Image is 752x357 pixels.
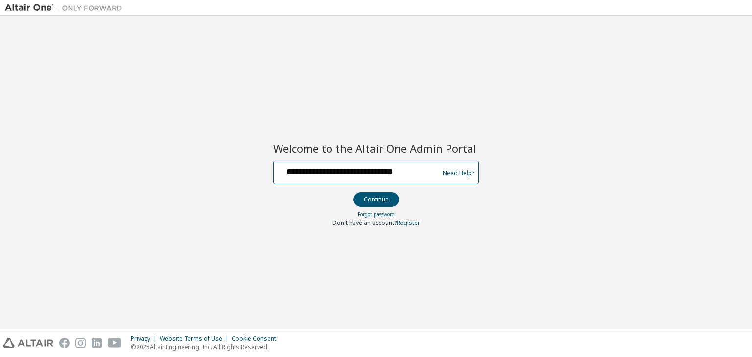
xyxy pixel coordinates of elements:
[358,211,395,218] a: Forgot password
[273,141,479,155] h2: Welcome to the Altair One Admin Portal
[353,192,399,207] button: Continue
[59,338,70,348] img: facebook.svg
[160,335,232,343] div: Website Terms of Use
[3,338,53,348] img: altair_logo.svg
[131,335,160,343] div: Privacy
[5,3,127,13] img: Altair One
[75,338,86,348] img: instagram.svg
[92,338,102,348] img: linkedin.svg
[131,343,282,351] p: © 2025 Altair Engineering, Inc. All Rights Reserved.
[232,335,282,343] div: Cookie Consent
[108,338,122,348] img: youtube.svg
[332,219,397,227] span: Don't have an account?
[397,219,420,227] a: Register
